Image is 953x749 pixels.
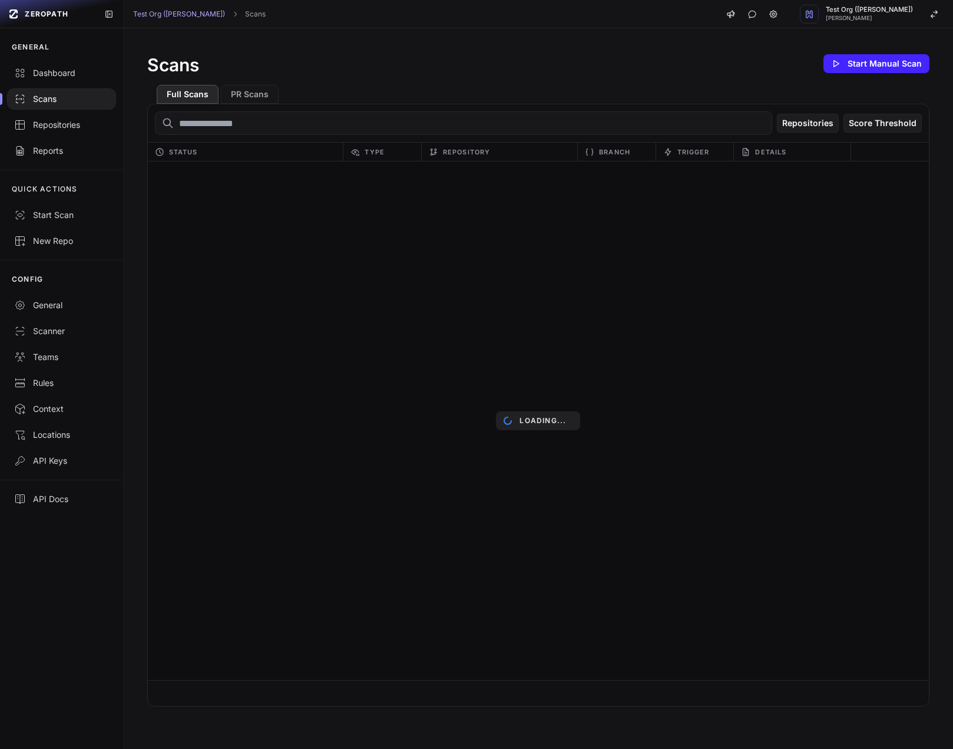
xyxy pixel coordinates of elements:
span: [PERSON_NAME] [826,15,913,21]
span: Branch [599,145,630,159]
div: Rules [14,377,109,389]
h1: Scans [147,54,199,75]
span: Status [169,145,198,159]
div: General [14,299,109,311]
div: New Repo [14,235,109,247]
div: API Keys [14,455,109,467]
p: QUICK ACTIONS [12,184,78,194]
svg: chevron right, [231,10,239,18]
div: Start Scan [14,209,109,221]
div: Scans [14,93,109,105]
a: Scans [245,9,266,19]
span: Test Org ([PERSON_NAME]) [826,6,913,13]
span: Repository [443,145,490,159]
div: Context [14,403,109,415]
div: Reports [14,145,109,157]
span: Details [755,145,786,159]
button: Score Threshold [843,114,922,133]
button: PR Scans [221,85,279,104]
p: CONFIG [12,275,43,284]
span: Type [365,145,384,159]
div: Repositories [14,119,109,131]
p: Loading... [519,416,566,425]
a: Test Org ([PERSON_NAME]) [133,9,225,19]
a: ZEROPATH [5,5,95,24]
p: GENERAL [12,42,49,52]
nav: breadcrumb [133,9,266,19]
div: Dashboard [14,67,109,79]
div: API Docs [14,493,109,505]
button: Repositories [777,114,839,133]
div: Scanner [14,325,109,337]
button: Start Manual Scan [823,54,929,73]
span: ZEROPATH [25,9,68,19]
div: Locations [14,429,109,441]
button: Full Scans [157,85,219,104]
span: Trigger [677,145,710,159]
div: Teams [14,351,109,363]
